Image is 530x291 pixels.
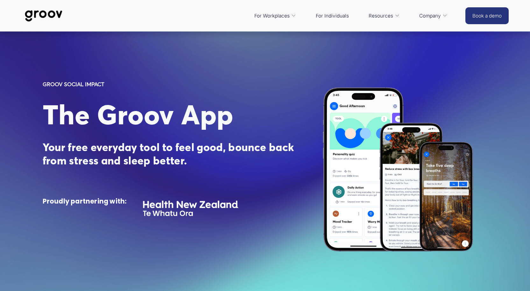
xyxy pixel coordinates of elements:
a: Book a demo [465,7,509,24]
strong: Your free everyday tool to feel good, bounce back from stress and sleep better. [43,141,297,167]
img: Groov | Workplace Science Platform | Unlock Performance | Drive Results [21,5,66,26]
strong: GROOV SOCIAL IMPACT [43,81,104,87]
span: Resources [369,11,393,20]
span: For Workplaces [254,11,290,20]
a: folder dropdown [251,8,300,24]
a: folder dropdown [365,8,403,24]
a: For Individuals [313,8,352,24]
span: The Groov App [43,98,233,131]
span: Company [419,11,441,20]
a: folder dropdown [416,8,451,24]
strong: Proudly partnering with: [43,197,127,206]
